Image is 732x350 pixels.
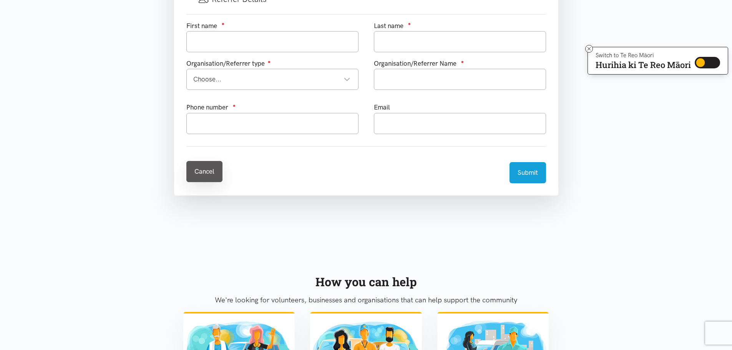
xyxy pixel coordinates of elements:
p: We're looking for volunteers, businesses and organisations that can help support the community [183,294,549,306]
sup: ● [408,21,411,27]
label: Phone number [186,102,228,113]
p: Hurihia ki Te Reo Māori [596,61,691,68]
sup: ● [461,59,464,65]
label: Last name [374,21,403,31]
sup: ● [233,103,236,108]
div: Choose... [193,74,350,85]
div: Organisation/Referrer type [186,58,359,69]
sup: ● [222,21,225,27]
label: First name [186,21,217,31]
button: Submit [510,162,546,183]
sup: ● [268,59,271,65]
p: Switch to Te Reo Māori [596,53,691,58]
a: Cancel [186,161,222,182]
div: How you can help [183,272,549,291]
label: Email [374,102,390,113]
label: Organisation/Referrer Name [374,58,456,69]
